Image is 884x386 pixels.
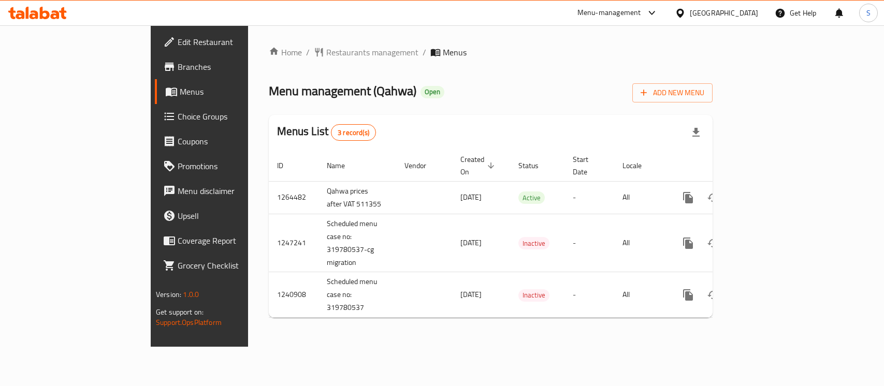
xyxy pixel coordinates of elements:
a: Branches [155,54,298,79]
button: Change Status [701,231,726,256]
a: Promotions [155,154,298,179]
a: Coupons [155,129,298,154]
span: Version: [156,288,181,301]
button: more [676,283,701,307]
div: Open [421,86,444,98]
div: Menu-management [577,7,641,19]
td: All [614,272,668,318]
span: [DATE] [460,190,482,204]
span: Restaurants management [326,46,418,58]
div: Export file [684,120,708,145]
button: Change Status [701,283,726,307]
span: Locale [622,159,655,172]
div: Total records count [331,124,376,141]
li: / [423,46,426,58]
li: / [306,46,310,58]
span: Branches [178,61,290,73]
span: Grocery Checklist [178,259,290,272]
span: [DATE] [460,288,482,301]
button: Change Status [701,185,726,210]
span: Promotions [178,160,290,172]
span: Choice Groups [178,110,290,123]
a: Restaurants management [314,46,418,58]
span: Coupons [178,135,290,147]
a: Upsell [155,203,298,228]
table: enhanced table [269,150,784,318]
td: - [564,214,614,272]
span: [DATE] [460,236,482,249]
span: Inactive [518,289,549,301]
span: Get support on: [156,305,204,319]
button: more [676,185,701,210]
span: Active [518,192,545,204]
span: Name [327,159,358,172]
td: - [564,181,614,214]
span: Upsell [178,210,290,222]
span: Start Date [573,153,602,178]
a: Support.OpsPlatform [156,316,222,329]
span: Menus [180,85,290,98]
td: All [614,214,668,272]
span: Vendor [404,159,440,172]
button: more [676,231,701,256]
a: Coverage Report [155,228,298,253]
td: Scheduled menu case no: 319780537-cg migration [318,214,396,272]
div: Inactive [518,289,549,302]
a: Menus [155,79,298,104]
a: Choice Groups [155,104,298,129]
th: Actions [668,150,784,182]
td: Qahwa prices after VAT 511355 [318,181,396,214]
span: 1.0.0 [183,288,199,301]
td: Scheduled menu case no: 319780537 [318,272,396,318]
a: Grocery Checklist [155,253,298,278]
span: Menu disclaimer [178,185,290,197]
span: ID [277,159,297,172]
span: Coverage Report [178,234,290,247]
td: - [564,272,614,318]
span: Add New Menu [641,86,704,99]
span: Status [518,159,552,172]
span: Menu management ( Qahwa ) [269,79,416,102]
span: Open [421,87,444,96]
span: Created On [460,153,498,178]
a: Edit Restaurant [155,29,298,54]
nav: breadcrumb [269,46,713,58]
button: Add New Menu [632,83,713,102]
div: [GEOGRAPHIC_DATA] [690,7,758,19]
span: Menus [443,46,467,58]
a: Menu disclaimer [155,179,298,203]
td: All [614,181,668,214]
div: Inactive [518,237,549,249]
span: Inactive [518,237,549,249]
span: S [866,7,871,19]
span: 3 record(s) [331,128,375,138]
span: Edit Restaurant [178,36,290,48]
h2: Menus List [277,124,376,141]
